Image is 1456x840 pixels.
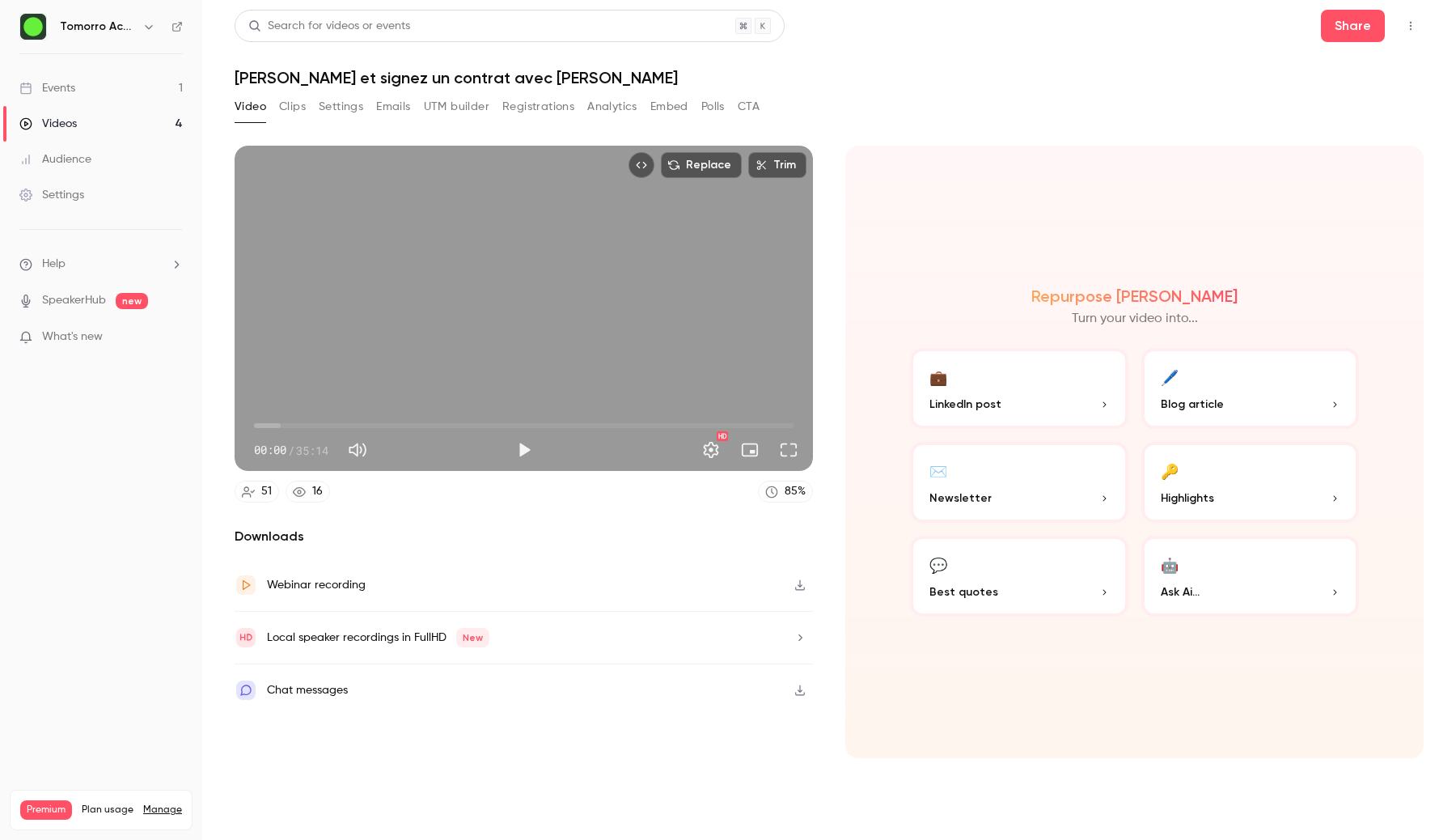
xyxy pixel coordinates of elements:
[267,575,366,595] div: Webinar recording
[734,434,766,466] button: Turn on miniplayer
[296,442,328,459] span: 35:14
[785,483,806,500] div: 85 %
[143,804,182,817] a: Manage
[929,552,947,577] div: 💬
[116,293,148,309] span: new
[502,94,574,120] button: Registrations
[235,527,813,546] h2: Downloads
[19,80,75,96] div: Events
[312,483,323,500] div: 16
[929,583,998,600] span: Best quotes
[1072,309,1198,329] p: Turn your video into...
[1141,348,1360,429] button: 🖊️Blog article
[42,329,103,346] span: What's new
[286,481,330,503] a: 16
[1161,552,1179,577] div: 🤖
[748,152,806,178] button: Trim
[695,434,727,466] button: Settings
[235,94,266,120] button: Video
[267,628,489,647] div: Local speaker recordings in FullHD
[279,94,306,120] button: Clips
[341,434,374,466] button: Mute
[629,152,654,178] button: Embed video
[1161,490,1214,507] span: Highlights
[929,364,947,389] div: 💼
[1141,536,1360,617] button: 🤖Ask Ai...
[508,434,540,466] button: Play
[82,804,133,817] span: Plan usage
[1321,10,1385,42] button: Share
[1161,458,1179,483] div: 🔑
[261,483,272,500] div: 51
[163,330,183,345] iframe: Noticeable Trigger
[1141,442,1360,523] button: 🔑Highlights
[42,256,66,273] span: Help
[19,151,91,168] div: Audience
[910,536,1128,617] button: 💬Best quotes
[19,187,84,203] div: Settings
[1031,286,1238,306] h2: Repurpose [PERSON_NAME]
[20,800,72,820] span: Premium
[701,94,725,120] button: Polls
[1161,364,1179,389] div: 🖊️
[235,68,1424,87] h1: [PERSON_NAME] et signez un contrat avec [PERSON_NAME]
[650,94,688,120] button: Embed
[42,292,106,309] a: SpeakerHub
[19,256,183,273] li: help-dropdown-opener
[910,348,1128,429] button: 💼LinkedIn post
[929,490,992,507] span: Newsletter
[376,94,410,120] button: Emails
[738,94,760,120] button: CTA
[288,442,294,459] span: /
[254,442,286,459] span: 00:00
[1398,13,1424,39] button: Top Bar Actions
[758,481,813,503] a: 85%
[587,94,637,120] button: Analytics
[20,14,46,40] img: Tomorro Academy
[235,481,279,503] a: 51
[456,628,489,647] span: New
[19,116,77,132] div: Videos
[248,18,410,35] div: Search for videos or events
[254,442,328,459] div: 00:00
[267,681,348,700] div: Chat messages
[1161,396,1224,413] span: Blog article
[929,458,947,483] div: ✉️
[910,442,1128,523] button: ✉️Newsletter
[661,152,742,178] button: Replace
[60,19,136,35] h6: Tomorro Academy
[717,431,728,441] div: HD
[1161,583,1200,600] span: Ask Ai...
[319,94,363,120] button: Settings
[929,396,1001,413] span: LinkedIn post
[424,94,489,120] button: UTM builder
[772,434,805,466] button: Full screen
